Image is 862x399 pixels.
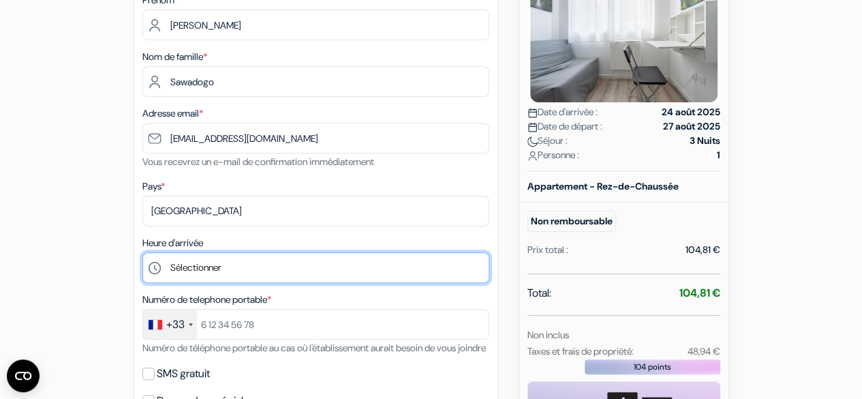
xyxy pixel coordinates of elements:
strong: 104,81 € [679,286,720,300]
input: Entrez votre prénom [142,10,489,40]
small: Vous recevrez un e-mail de confirmation immédiatement [142,156,374,168]
img: moon.svg [527,136,538,147]
strong: 27 août 2025 [663,119,720,134]
img: calendar.svg [527,108,538,118]
input: Entrer le nom de famille [142,66,489,97]
img: calendar.svg [527,122,538,132]
strong: 3 Nuits [690,134,720,148]
small: Numéro de téléphone portable au cas où l'établissement aurait besoin de vous joindre [142,342,486,354]
strong: 1 [717,148,720,162]
div: 104,81 € [686,243,720,257]
label: Adresse email [142,106,203,121]
label: Numéro de telephone portable [142,293,271,307]
strong: 24 août 2025 [662,105,720,119]
span: Date d'arrivée : [527,105,598,119]
label: SMS gratuit [157,364,210,383]
input: Entrer adresse e-mail [142,123,489,153]
div: France: +33 [143,310,197,339]
small: Non inclus [527,329,569,341]
small: Non remboursable [527,211,616,232]
div: +33 [166,316,185,333]
small: Taxes et frais de propriété: [527,345,634,357]
span: Séjour : [527,134,568,148]
div: Prix total : [527,243,568,257]
span: Personne : [527,148,579,162]
b: Appartement - Rez-de-Chaussée [527,180,679,192]
label: Pays [142,179,165,194]
label: Heure d'arrivée [142,236,203,250]
span: Date de départ : [527,119,602,134]
span: Total: [527,285,551,301]
button: Ouvrir le widget CMP [7,359,40,392]
small: 48,94 € [687,345,720,357]
label: Nom de famille [142,50,207,64]
img: user_icon.svg [527,151,538,161]
input: 6 12 34 56 78 [142,309,489,340]
span: 104 points [634,361,671,373]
